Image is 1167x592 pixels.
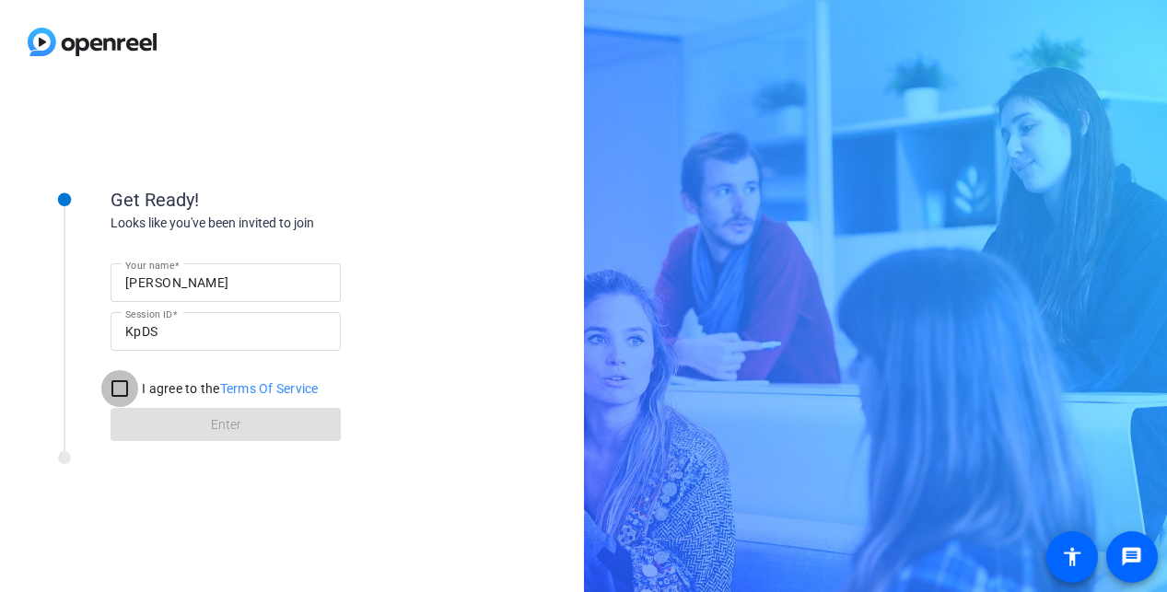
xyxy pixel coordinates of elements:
label: I agree to the [138,379,319,398]
div: Get Ready! [111,186,479,214]
mat-label: Your name [125,260,174,271]
mat-icon: accessibility [1061,546,1083,568]
mat-icon: message [1121,546,1143,568]
mat-label: Session ID [125,308,172,319]
a: Terms Of Service [220,381,319,396]
div: Looks like you've been invited to join [111,214,479,233]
